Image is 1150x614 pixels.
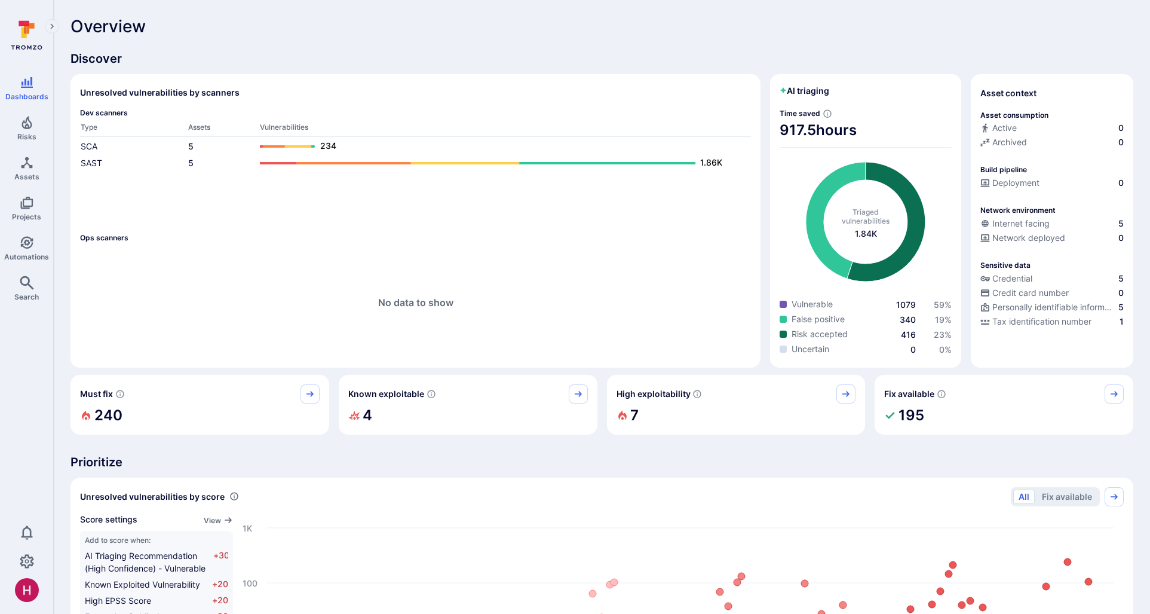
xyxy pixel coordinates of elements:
[188,141,194,151] a: 5
[204,516,233,525] button: View
[980,218,1124,230] a: Internet facing5
[980,287,1069,299] div: Credit card number
[937,389,946,399] svg: Vulnerabilities with fix available
[188,158,194,168] a: 5
[980,301,1116,313] div: Personally identifiable information (PII)
[910,344,916,355] span: 0
[980,232,1065,244] div: Network deployed
[427,389,436,399] svg: Confirmed exploitable by KEV
[700,157,722,167] text: 1.86K
[980,273,1032,285] div: Credential
[81,158,102,168] a: SAST
[204,514,233,526] a: View
[378,297,453,308] span: No data to show
[1013,490,1035,504] button: All
[1118,301,1124,313] span: 5
[1118,218,1124,230] span: 5
[85,579,200,589] span: Known Exploited Vulnerability
[80,491,225,503] span: Unresolved vulnerabilities by score
[855,228,877,240] span: total
[898,404,924,427] h2: 195
[70,17,146,36] span: Overview
[259,122,751,137] th: Vulnerabilities
[780,109,820,118] span: Time saved
[935,314,952,325] span: 19 %
[45,19,59,33] button: Expand navigation menu
[339,375,597,435] div: Known exploitable
[15,578,39,602] div: Harshil Parikh
[70,50,1133,67] span: Discover
[12,212,41,221] span: Projects
[85,536,228,545] span: Add to score when:
[80,233,751,242] span: Ops scanners
[980,287,1124,301] div: Evidence indicative of processing credit card numbers
[260,139,739,154] a: 234
[980,232,1124,244] a: Network deployed0
[1118,177,1124,189] span: 0
[980,111,1048,120] p: Asset consumption
[896,300,916,310] a: 1079
[188,122,259,137] th: Assets
[980,301,1124,316] div: Evidence indicative of processing personally identifiable information
[4,252,49,261] span: Automations
[1118,136,1124,148] span: 0
[939,344,952,355] a: 0%
[980,206,1056,215] p: Network environment
[992,273,1032,285] span: Credential
[85,551,206,573] span: AI Triaging Recommendation (High Confidence) - Vulnerable
[980,177,1124,189] a: Deployment0
[980,122,1124,136] div: Commits seen in the last 180 days
[980,316,1124,328] a: Tax identification number1
[80,514,137,526] span: Score settings
[48,22,56,32] i: Expand navigation menu
[617,388,691,400] span: High exploitability
[692,389,702,399] svg: EPSS score ≥ 0.7
[213,549,228,575] span: +30
[980,218,1050,230] div: Internet facing
[980,273,1124,285] a: Credential5
[935,314,952,325] a: 19%
[980,287,1124,299] a: Credit card number0
[792,313,845,325] span: False positive
[80,108,751,117] span: Dev scanners
[14,292,39,301] span: Search
[780,85,829,97] h2: AI triaging
[992,136,1027,148] span: Archived
[792,298,833,310] span: Vulnerable
[1120,316,1124,328] span: 1
[260,156,739,170] a: 1.86K
[94,404,122,427] h2: 240
[900,314,916,325] a: 340
[70,375,329,435] div: Must fix
[70,454,1133,471] span: Prioritize
[992,316,1091,328] span: Tax identification number
[980,177,1124,191] div: Configured deployment pipeline
[1036,490,1097,504] button: Fix available
[992,301,1116,313] span: Personally identifiable information (PII)
[15,578,39,602] img: ACg8ocKzQzwPSwOZT_k9C736TfcBpCStqIZdMR9gXOhJgTaH9y_tsw=s96-c
[842,207,890,225] span: Triaged vulnerabilities
[934,300,952,310] span: 59 %
[884,388,934,400] span: Fix available
[980,136,1124,151] div: Code repository is archived
[607,375,866,435] div: High exploitability
[980,218,1124,232] div: Evidence that an asset is internet facing
[1118,287,1124,299] span: 0
[934,329,952,340] a: 23%
[80,87,240,99] h2: Unresolved vulnerabilities by scanners
[5,92,48,101] span: Dashboards
[212,578,228,591] span: +20
[980,122,1124,134] a: Active0
[229,490,239,503] div: Number of vulnerabilities in status 'Open' 'Triaged' and 'In process' grouped by score
[792,328,848,340] span: Risk accepted
[980,165,1027,174] p: Build pipeline
[823,109,832,118] svg: Estimated based on an average time of 30 mins needed to triage each vulnerability
[901,329,916,340] a: 416
[980,316,1124,330] div: Evidence indicative of processing tax identification numbers
[243,578,257,588] text: 100
[992,287,1069,299] span: Credit card number
[934,300,952,310] a: 59%
[1118,232,1124,244] span: 0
